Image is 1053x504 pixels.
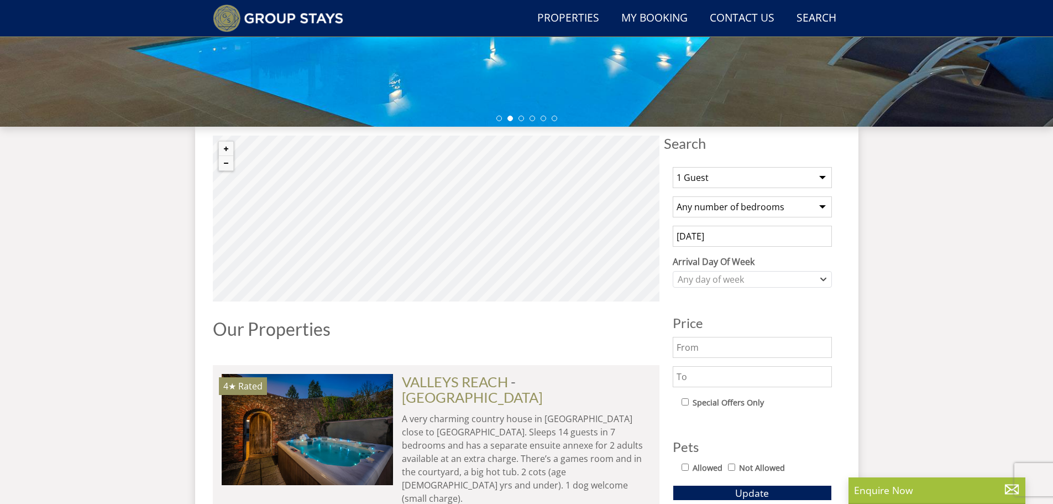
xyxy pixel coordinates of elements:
img: valleys_reach_somerset_accommodation_vacation_home_sleeps_12.original.jpg [222,374,393,485]
input: Arrival Date [673,226,832,247]
a: My Booking [617,6,692,31]
label: Not Allowed [739,462,785,474]
h1: Our Properties [213,319,659,339]
a: [GEOGRAPHIC_DATA] [402,389,543,406]
span: VALLEYS REACH has a 4 star rating under the Quality in Tourism Scheme [223,380,236,392]
a: Search [792,6,841,31]
input: To [673,366,832,387]
h3: Pets [673,440,832,454]
p: Enquire Now [854,483,1020,497]
span: Update [735,486,769,500]
img: Group Stays [213,4,344,32]
canvas: Map [213,136,659,302]
div: Any day of week [675,273,818,285]
button: Update [673,485,832,501]
span: Search [664,136,841,151]
a: Contact Us [705,6,779,31]
div: Combobox [673,271,832,288]
input: From [673,337,832,358]
h3: Price [673,316,832,330]
a: 4★ Rated [222,374,393,485]
span: - [402,373,543,406]
a: Properties [533,6,604,31]
button: Zoom in [219,142,233,156]
label: Special Offers Only [693,397,764,409]
label: Allowed [693,462,722,474]
button: Zoom out [219,156,233,170]
label: Arrival Day Of Week [673,255,832,268]
span: Rated [238,380,263,392]
a: VALLEYS REACH [402,373,508,390]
